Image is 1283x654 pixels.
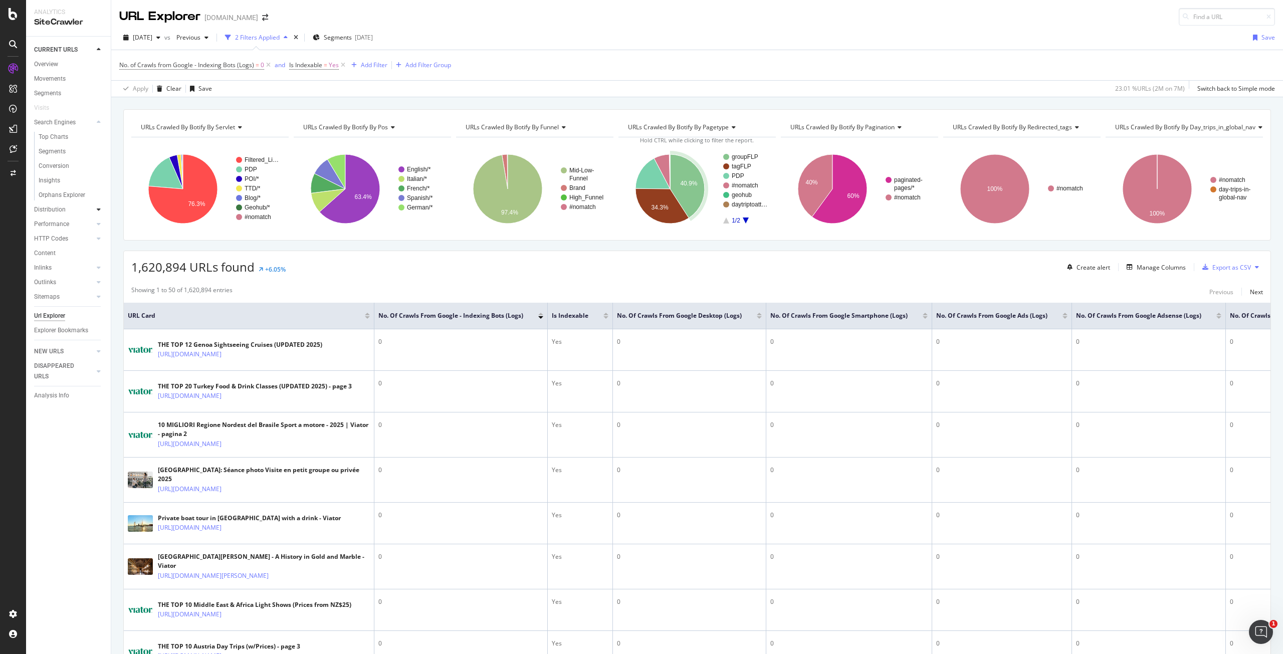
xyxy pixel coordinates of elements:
div: [DATE] [355,33,373,42]
a: Performance [34,219,94,230]
div: Explorer Bookmarks [34,325,88,336]
div: THE TOP 10 Middle East & Africa Light Shows (Prices from NZ$25) [158,600,351,609]
div: 0 [378,337,543,346]
text: paginated- [894,176,923,183]
span: vs [164,33,172,42]
div: HTTP Codes [34,234,68,244]
span: No. of Crawls from Google Adsense (Logs) [1076,311,1201,320]
div: 0 [936,597,1067,606]
text: global-nav [1219,194,1246,201]
div: 0 [1076,552,1221,561]
img: main image [128,379,153,404]
div: Top Charts [39,132,68,142]
a: Search Engines [34,117,94,128]
div: Distribution [34,204,66,215]
div: Content [34,248,56,259]
a: Visits [34,103,59,113]
span: Segments [324,33,352,42]
div: Inlinks [34,263,52,273]
div: 0 [770,420,928,429]
a: [URL][DOMAIN_NAME] [158,609,222,619]
h4: URLs Crawled By Botify By pagetype [626,119,767,135]
button: Create alert [1063,259,1110,275]
text: PDP [732,172,744,179]
button: 2 Filters Applied [221,30,292,46]
text: Funnel [569,175,588,182]
div: Previous [1209,288,1233,296]
img: main image [128,597,153,622]
div: 0 [378,420,543,429]
text: #nomatch [1219,176,1245,183]
h4: URLs Crawled By Botify By day_trips_in_global_nav [1113,119,1270,135]
a: Content [34,248,104,259]
div: 0 [617,466,762,475]
text: English/* [407,166,431,173]
button: and [275,60,285,70]
div: 0 [617,511,762,520]
button: Save [186,81,212,97]
div: Outlinks [34,277,56,288]
span: Hold CTRL while clicking to filter the report. [640,136,754,144]
div: times [292,33,300,43]
div: A chart. [456,145,612,233]
span: URL Card [128,311,362,320]
div: 0 [617,552,762,561]
div: Conversion [39,161,69,171]
div: 0 [378,639,543,648]
a: Segments [39,146,104,157]
text: 100% [1149,210,1165,217]
div: 0 [936,552,1067,561]
div: 0 [936,379,1067,388]
span: 0 [261,58,264,72]
div: 10 MIGLIORI Regione Nordest del Brasile Sport a motore - 2025 | Viator - pagina 2 [158,420,370,439]
div: A chart. [1106,145,1262,233]
div: 0 [617,420,762,429]
a: [URL][DOMAIN_NAME] [158,391,222,401]
div: 0 [378,379,543,388]
div: Switch back to Simple mode [1197,84,1275,93]
svg: A chart. [781,145,937,233]
svg: A chart. [294,145,450,233]
a: Movements [34,74,104,84]
a: HTTP Codes [34,234,94,244]
div: Save [198,84,212,93]
div: [DOMAIN_NAME] [204,13,258,23]
span: No. of Crawls from Google Smartphone (Logs) [770,311,908,320]
button: Clear [153,81,181,97]
h4: URLs Crawled By Botify By pagination [788,119,929,135]
div: Search Engines [34,117,76,128]
button: Apply [119,81,148,97]
div: Next [1250,288,1263,296]
div: 0 [617,379,762,388]
a: CURRENT URLS [34,45,94,55]
div: Save [1261,33,1275,42]
div: SiteCrawler [34,17,103,28]
span: No. of Crawls from Google - Indexing Bots (Logs) [119,61,254,69]
span: 1 [1269,620,1277,628]
a: Inlinks [34,263,94,273]
div: Overview [34,59,58,70]
text: PDP [245,166,257,173]
div: Yes [552,466,608,475]
text: pages/* [894,184,915,191]
div: Yes [552,639,608,648]
div: CURRENT URLS [34,45,78,55]
button: [DATE] [119,30,164,46]
div: Yes [552,420,608,429]
div: Yes [552,511,608,520]
div: +6.05% [265,265,286,274]
div: Yes [552,597,608,606]
a: [URL][DOMAIN_NAME] [158,349,222,359]
div: 0 [770,379,928,388]
a: [URL][DOMAIN_NAME] [158,439,222,449]
text: High_Funnel [569,194,603,201]
div: Visits [34,103,49,113]
div: THE TOP 12 Genoa Sightseeing Cruises (UPDATED 2025) [158,340,322,349]
a: Url Explorer [34,311,104,321]
div: Orphans Explorer [39,190,85,200]
div: Performance [34,219,69,230]
button: Add Filter [347,59,387,71]
div: 0 [770,337,928,346]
